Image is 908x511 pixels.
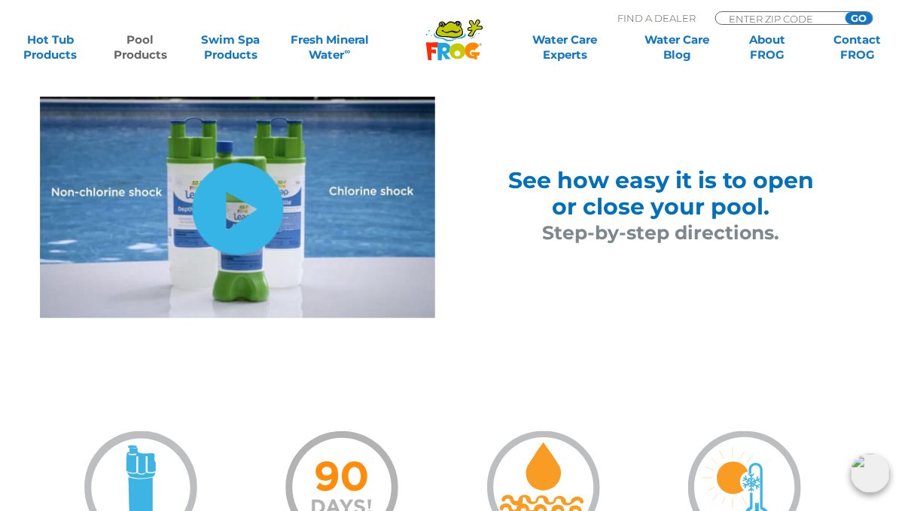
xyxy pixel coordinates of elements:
a: Swim SpaProducts [196,32,266,62]
sup: ∞ [345,46,351,56]
img: leap-wake-up-hibernate-video-still-v2 [40,97,435,318]
span: or close your pool. [553,193,770,221]
a: Water CareBlog [642,32,712,62]
input: GO [846,12,873,24]
a: Water CareExperts [508,32,623,62]
a: AboutFROG [733,32,803,62]
a: PoolProducts [105,32,175,62]
span: See how easy it is to open [508,167,814,195]
img: openIcon [851,454,890,493]
a: Hot TubProducts [15,32,85,62]
span: Step-by-step directions. [543,222,780,245]
p: Find A Dealer [617,11,696,25]
input: Zip Code Form [727,12,829,25]
a: Fresh MineralWater∞ [286,32,374,62]
a: ContactFROG [823,32,893,62]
